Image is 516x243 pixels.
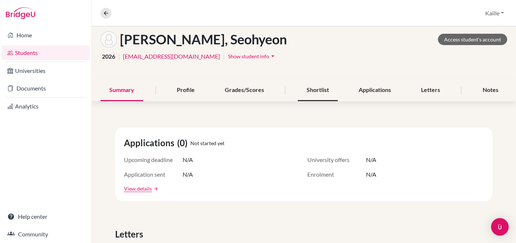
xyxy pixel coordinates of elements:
span: | [223,52,225,61]
div: Notes [474,80,507,101]
img: Bridge-U [6,7,35,19]
span: Enrolment [307,170,366,179]
button: Show student infoarrow_drop_down [228,51,277,62]
h1: [PERSON_NAME], Seohyeon [120,32,287,47]
span: | [118,52,120,61]
a: Community [1,227,90,242]
div: Summary [100,80,143,101]
span: Application sent [124,170,183,179]
span: Not started yet [190,139,224,147]
span: N/A [366,170,376,179]
span: 2026 [102,52,115,61]
span: Applications [124,136,177,150]
span: Upcoming deadline [124,155,183,164]
button: Kaille [482,6,507,20]
div: Open Intercom Messenger [491,218,509,236]
span: N/A [183,170,193,179]
a: Universities [1,63,90,78]
span: N/A [366,155,376,164]
a: Students [1,45,90,60]
a: arrow_forward [152,186,158,191]
a: Analytics [1,99,90,114]
span: University offers [307,155,366,164]
i: arrow_drop_down [269,52,277,60]
a: [EMAIL_ADDRESS][DOMAIN_NAME] [123,52,220,61]
div: Grades/Scores [216,80,273,101]
span: (0) [177,136,190,150]
a: Access student's account [438,34,507,45]
span: Letters [115,228,146,241]
div: Profile [168,80,204,101]
div: Shortlist [298,80,338,101]
a: Home [1,28,90,43]
a: View details [124,185,152,192]
span: Show student info [228,53,269,59]
a: Documents [1,81,90,96]
div: Letters [412,80,449,101]
div: Applications [350,80,400,101]
img: Seohyeon Cho's avatar [100,31,117,48]
a: Help center [1,209,90,224]
span: N/A [183,155,193,164]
